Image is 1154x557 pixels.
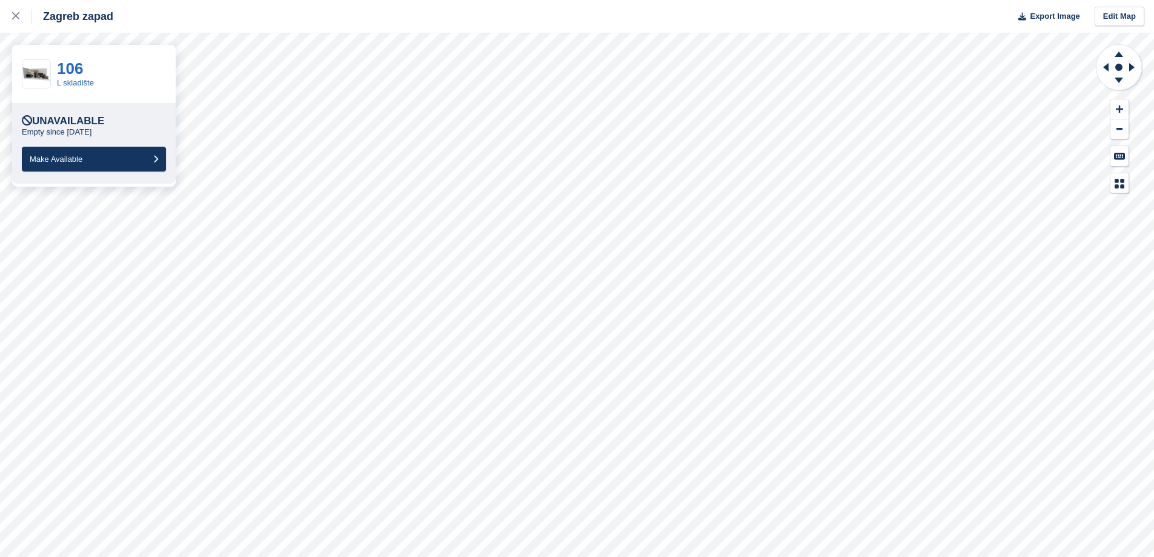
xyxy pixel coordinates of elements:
[57,59,83,78] a: 106
[22,115,104,127] div: Unavailable
[1095,7,1144,27] a: Edit Map
[1110,119,1129,139] button: Zoom Out
[1011,7,1080,27] button: Export Image
[22,127,91,137] p: Empty since [DATE]
[30,155,82,164] span: Make Available
[22,67,50,81] img: container-lg-1024x492.png
[1110,99,1129,119] button: Zoom In
[32,9,113,24] div: Zagreb zapad
[1110,146,1129,166] button: Keyboard Shortcuts
[57,78,94,87] a: L skladište
[1030,10,1079,22] span: Export Image
[1110,173,1129,193] button: Map Legend
[22,147,166,172] button: Make Available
